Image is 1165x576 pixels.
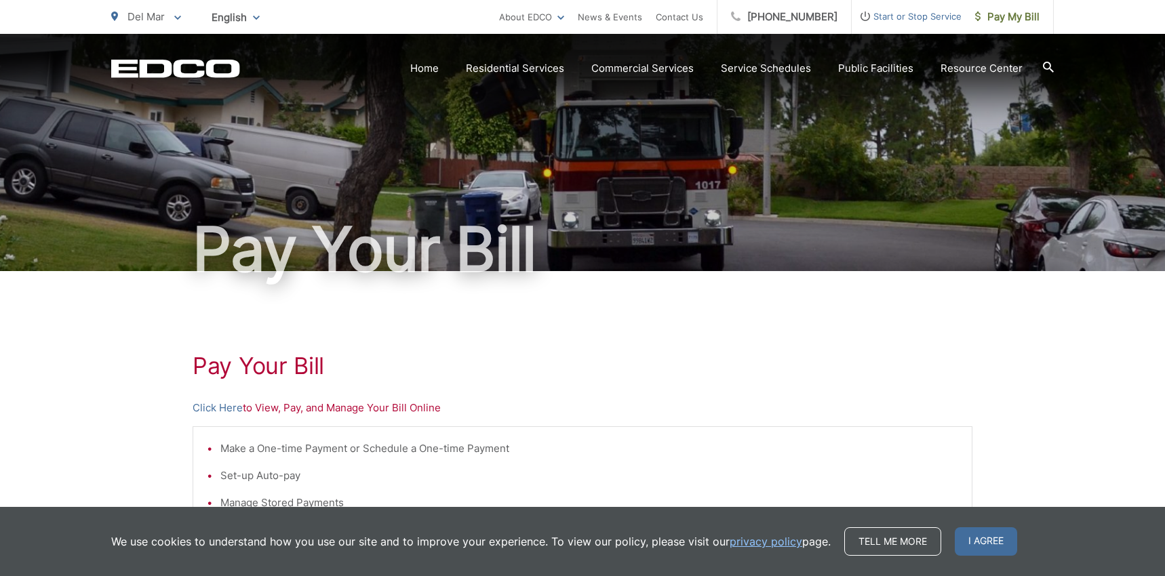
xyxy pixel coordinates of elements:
[466,60,564,77] a: Residential Services
[591,60,694,77] a: Commercial Services
[975,9,1040,25] span: Pay My Bill
[838,60,913,77] a: Public Facilities
[127,10,165,23] span: Del Mar
[220,468,958,484] li: Set-up Auto-pay
[193,400,972,416] p: to View, Pay, and Manage Your Bill Online
[844,527,941,556] a: Tell me more
[499,9,564,25] a: About EDCO
[656,9,703,25] a: Contact Us
[220,495,958,511] li: Manage Stored Payments
[111,533,831,550] p: We use cookies to understand how you use our site and to improve your experience. To view our pol...
[201,5,270,29] span: English
[578,9,642,25] a: News & Events
[111,215,1054,283] h1: Pay Your Bill
[410,60,439,77] a: Home
[220,440,958,457] li: Make a One-time Payment or Schedule a One-time Payment
[111,59,240,78] a: EDCD logo. Return to the homepage.
[721,60,811,77] a: Service Schedules
[193,352,972,379] h1: Pay Your Bill
[193,400,243,416] a: Click Here
[955,527,1017,556] span: I agree
[730,533,802,550] a: privacy policy
[941,60,1023,77] a: Resource Center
